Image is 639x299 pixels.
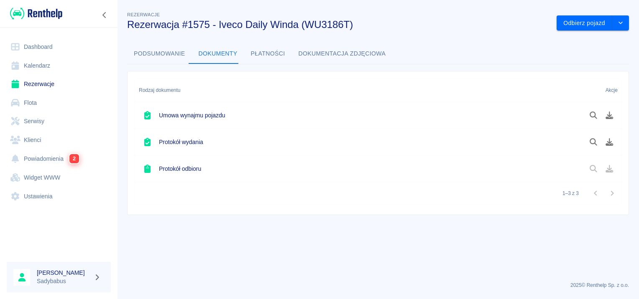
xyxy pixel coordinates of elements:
button: Pobierz dokument [601,108,618,122]
button: drop-down [612,15,629,31]
button: Zwiń nawigację [98,10,111,20]
a: Dashboard [7,38,111,56]
a: Renthelp logo [7,7,62,20]
a: Flota [7,94,111,112]
span: 2 [69,154,79,163]
p: 1–3 z 3 [562,190,579,197]
a: Widget WWW [7,168,111,187]
button: Dokumenty [192,44,244,64]
a: Ustawienia [7,187,111,206]
span: Rezerwacje [127,12,160,17]
div: Rodzaj dokumentu [135,79,573,102]
a: Serwisy [7,112,111,131]
h6: Protokół odbioru [159,165,201,173]
p: Sadybabus [37,277,90,286]
img: Renthelp logo [10,7,62,20]
a: Rezerwacje [7,75,111,94]
h6: Protokół wydania [159,138,203,146]
a: Klienci [7,131,111,149]
div: Rodzaj dokumentu [139,79,180,102]
button: Podsumowanie [127,44,192,64]
a: Powiadomienia2 [7,149,111,168]
button: Płatności [244,44,292,64]
h3: Rezerwacja #1575 - Iveco Daily Winda (WU3186T) [127,19,550,30]
a: Kalendarz [7,56,111,75]
button: Podgląd dokumentu [585,135,602,149]
h6: Umowa wynajmu pojazdu [159,111,225,119]
button: Pobierz dokument [601,135,618,149]
div: Akcje [573,79,622,102]
div: Akcje [606,79,618,102]
button: Podgląd dokumentu [585,108,602,122]
p: 2025 © Renthelp Sp. z o.o. [127,281,629,289]
button: Odbierz pojazd [557,15,612,31]
h6: [PERSON_NAME] [37,269,90,277]
button: Dokumentacja zdjęciowa [292,44,393,64]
